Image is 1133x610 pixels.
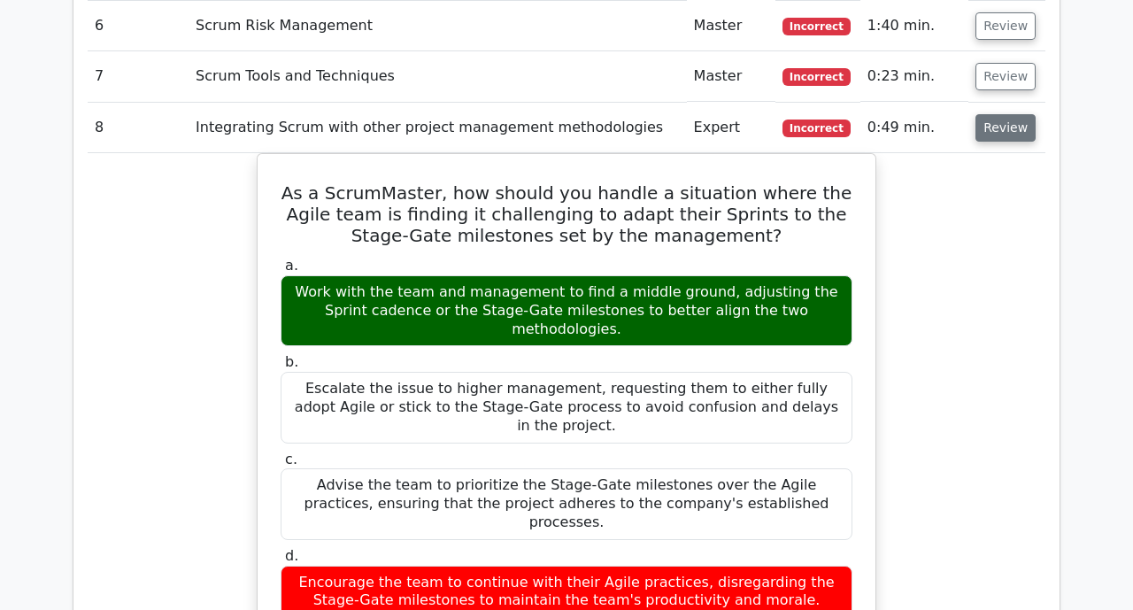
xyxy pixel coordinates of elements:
span: Incorrect [782,120,851,137]
button: Review [975,114,1036,142]
td: Scrum Tools and Techniques [189,51,687,102]
td: Integrating Scrum with other project management methodologies [189,103,687,153]
h5: As a ScrumMaster, how should you handle a situation where the Agile team is finding it challengin... [279,182,854,246]
span: d. [285,547,298,564]
span: b. [285,353,298,370]
td: 0:23 min. [860,51,968,102]
button: Review [975,12,1036,40]
td: Expert [687,103,775,153]
span: Incorrect [782,68,851,86]
td: 1:40 min. [860,1,968,51]
button: Review [975,63,1036,90]
span: a. [285,257,298,274]
td: 7 [88,51,189,102]
div: Advise the team to prioritize the Stage-Gate milestones over the Agile practices, ensuring that t... [281,468,852,539]
td: 0:49 min. [860,103,968,153]
div: Work with the team and management to find a middle ground, adjusting the Sprint cadence or the St... [281,275,852,346]
td: 6 [88,1,189,51]
span: c. [285,451,297,467]
td: Master [687,51,775,102]
td: Master [687,1,775,51]
div: Escalate the issue to higher management, requesting them to either fully adopt Agile or stick to ... [281,372,852,443]
td: 8 [88,103,189,153]
span: Incorrect [782,18,851,35]
td: Scrum Risk Management [189,1,687,51]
